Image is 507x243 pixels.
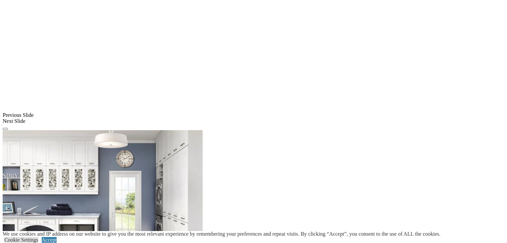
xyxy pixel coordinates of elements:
div: Next Slide [3,118,504,124]
a: Cookie Settings [4,237,38,243]
a: Accept [42,237,57,243]
div: We use cookies and IP address on our website to give you the most relevant experience by remember... [3,231,440,237]
button: Click here to pause slide show [3,128,8,130]
div: Previous Slide [3,112,504,118]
